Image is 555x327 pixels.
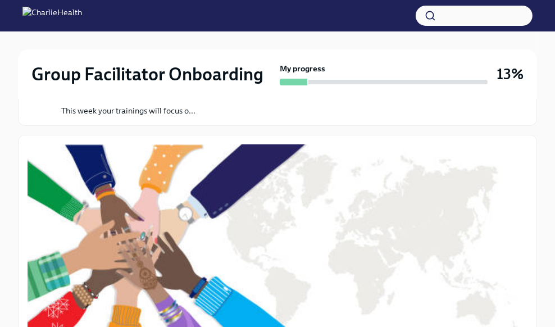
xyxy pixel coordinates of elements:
[497,64,524,84] h3: 13%
[22,7,82,25] img: CharlieHealth
[31,63,263,85] h2: Group Facilitator Onboarding
[280,63,325,74] strong: My progress
[61,105,302,116] p: This week your trainings will focus o...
